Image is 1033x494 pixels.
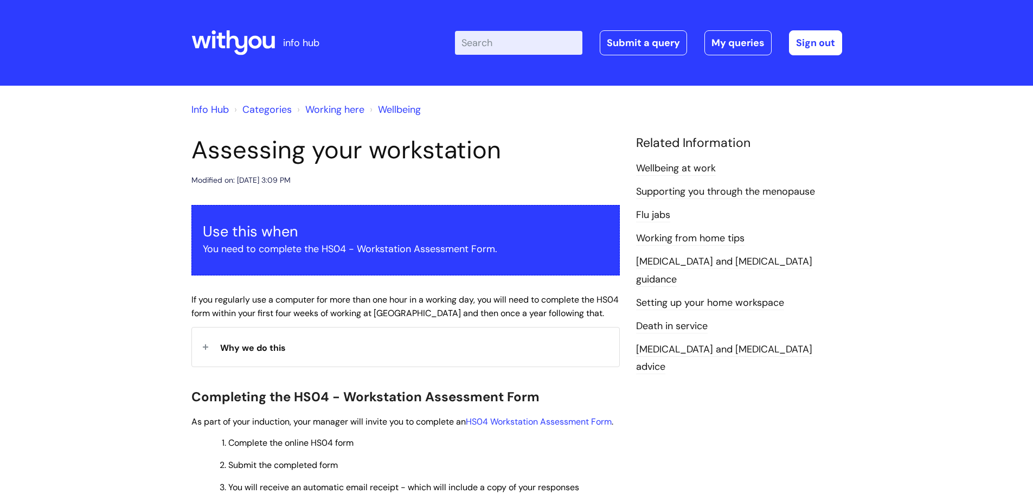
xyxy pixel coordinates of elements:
[203,240,608,258] p: You need to complete the HS04 - Workstation Assessment Form.
[455,30,842,55] div: | -
[228,437,354,448] span: Complete the online HS04 form
[191,416,613,427] span: As part of your induction, your manager will invite you to complete an .
[636,343,812,374] a: [MEDICAL_DATA] and [MEDICAL_DATA] advice
[636,136,842,151] h4: Related Information
[636,319,708,333] a: Death in service
[283,34,319,52] p: info hub
[191,103,229,116] a: Info Hub
[203,223,608,240] h3: Use this when
[636,296,784,310] a: Setting up your home workspace
[636,232,745,246] a: Working from home tips
[455,31,582,55] input: Search
[191,294,619,319] span: If you regularly use a computer for more than one hour in a working day, you will need to complet...
[232,101,292,118] li: Solution home
[789,30,842,55] a: Sign out
[466,416,612,427] a: HS04 Workstation Assessment Form
[242,103,292,116] a: Categories
[305,103,364,116] a: Working here
[636,185,815,199] a: Supporting you through the menopause
[636,162,716,176] a: Wellbeing at work
[191,388,540,405] span: Completing the HS04 - Workstation Assessment Form
[228,482,579,493] span: You will receive an automatic email receipt - which will include a copy of your responses
[636,208,670,222] a: Flu jabs
[191,136,620,165] h1: Assessing your workstation
[367,101,421,118] li: Wellbeing
[294,101,364,118] li: Working here
[378,103,421,116] a: Wellbeing
[600,30,687,55] a: Submit a query
[228,459,338,471] span: Submit the completed form
[220,342,286,354] span: Why we do this
[704,30,772,55] a: My queries
[636,255,812,286] a: [MEDICAL_DATA] and [MEDICAL_DATA] guidance
[191,174,291,187] div: Modified on: [DATE] 3:09 PM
